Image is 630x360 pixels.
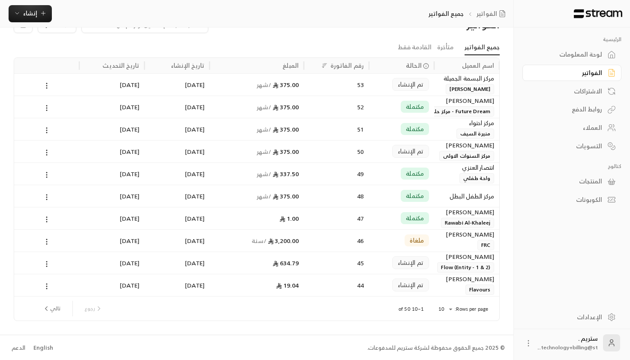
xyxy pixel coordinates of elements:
[84,96,139,118] div: [DATE]
[84,207,139,229] div: [DATE]
[33,344,53,352] div: English
[367,344,505,352] div: © 2025 جميع الحقوق محفوظة لشركة ستريم للمدفوعات.
[477,240,494,250] span: FRC
[282,60,299,71] div: المبلغ
[439,163,494,172] div: انتصار العنزي
[84,252,139,274] div: [DATE]
[533,69,602,77] div: الفواتير
[150,230,204,252] div: [DATE]
[398,258,423,267] span: تم الإنشاء
[439,74,494,83] div: ﻣﺮﻛﺰ ﺍﻟﺒﺴﻤﺔ ﺍﻟﺠﻤﻴﻠﺔ
[437,262,494,273] span: Flow (Entity - 1 & 2)
[23,8,37,18] span: إنشاء
[257,168,272,179] span: / شهر
[84,74,139,96] div: [DATE]
[39,301,64,316] button: next page
[257,79,272,90] span: / شهر
[522,36,621,43] p: الرئيسية
[150,163,204,185] div: [DATE]
[434,304,455,315] div: 10
[215,74,299,96] div: 375.00
[522,83,621,99] a: الاشتراكات
[150,96,204,118] div: [DATE]
[522,192,621,208] a: الكوبونات
[446,84,494,94] span: [PERSON_NAME]
[406,169,424,178] span: مكتملة
[573,9,623,18] img: Logo
[309,274,364,296] div: 44
[439,185,494,207] div: مركز الطفل البطل
[459,173,494,183] span: واحة طفلي
[398,281,423,289] span: تم الإنشاء
[533,87,602,96] div: الاشتراكات
[9,5,52,22] button: إنشاء
[398,147,423,156] span: تم الإنشاء
[257,124,272,135] span: / شهر
[84,141,139,162] div: [DATE]
[533,123,602,132] div: العملاء
[84,185,139,207] div: [DATE]
[538,343,598,352] span: technology+billing@st...
[215,96,299,118] div: 375.00
[462,60,494,71] div: اسم العميل
[84,118,139,140] div: [DATE]
[215,274,299,296] div: 19.04
[309,207,364,229] div: 47
[9,340,28,356] a: الدعم
[171,60,204,71] div: تاريخ الإنشاء
[150,141,204,162] div: [DATE]
[309,74,364,96] div: 53
[538,334,598,351] div: ستريم .
[215,141,299,162] div: 375.00
[439,274,494,284] div: [PERSON_NAME]
[522,65,621,81] a: الفواتير
[215,118,299,140] div: 375.00
[406,214,424,222] span: مكتملة
[215,207,299,229] div: 1.00
[465,40,500,55] a: جميع الفواتير
[309,96,364,118] div: 52
[439,252,494,261] div: [PERSON_NAME]
[439,118,494,128] div: مركز احتواء
[406,125,424,133] span: مكتملة
[429,9,464,18] p: جميع الفواتير
[455,306,488,312] p: Rows per page:
[399,306,424,312] p: 1–10 of 50
[215,185,299,207] div: 375.00
[456,129,494,139] span: منيرة السيف
[398,40,432,55] a: القادمة فقط
[84,274,139,296] div: [DATE]
[533,50,602,59] div: لوحة المعلومات
[410,236,424,245] span: ملغاة
[398,80,423,89] span: تم الإنشاء
[439,151,494,161] span: مركز السنوات الاولى
[533,142,602,150] div: التسويات
[439,230,494,239] div: [PERSON_NAME]
[150,252,204,274] div: [DATE]
[439,207,494,217] div: [PERSON_NAME]
[522,173,621,190] a: المنتجات
[330,60,364,71] div: رقم الفاتورة
[522,120,621,136] a: العملاء
[215,163,299,185] div: 337.50
[522,309,621,325] a: الإعدادات
[429,9,509,18] nav: breadcrumb
[522,138,621,154] a: التسويات
[150,74,204,96] div: [DATE]
[533,313,602,321] div: الإعدادات
[319,60,330,71] button: Sort
[150,118,204,140] div: [DATE]
[406,192,424,200] span: مكتملة
[84,230,139,252] div: [DATE]
[84,163,139,185] div: [DATE]
[402,106,494,117] span: Future Dream - مركز حلم المستقبل
[215,230,299,252] div: 3,200.00
[439,141,494,150] div: [PERSON_NAME]
[533,195,602,204] div: الكوبونات
[441,218,494,228] span: Rawabi Al-Khaleej
[406,61,422,70] span: الحالة
[309,141,364,162] div: 50
[406,102,424,111] span: مكتملة
[522,101,621,118] a: روابط الدفع
[150,207,204,229] div: [DATE]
